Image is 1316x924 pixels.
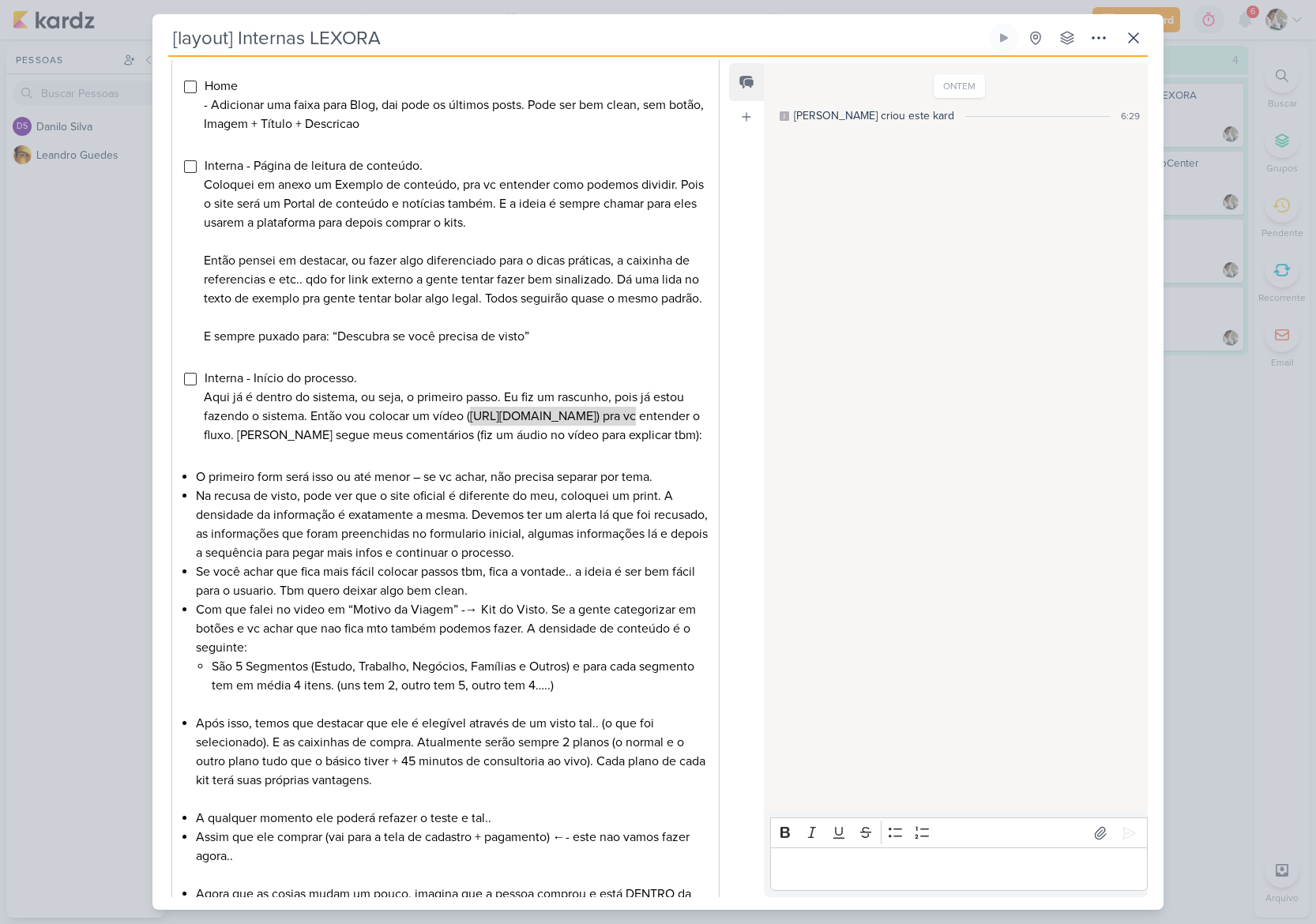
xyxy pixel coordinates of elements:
div: [PERSON_NAME] criou este kard [794,107,954,124]
li: Agora que as cosias mudam um pouco, imagina que a pessoa comprou e está DENTRO da sua CONTA. Entã... [196,885,711,922]
li: O primeiro form será isso ou até menor – se vc achar, não precisa separar por tema. [196,468,711,486]
li: Assim que ele comprar (vai para a tela de cadastro + pagamento) ←- este nao vamos fazer agora.. [196,828,711,866]
div: 6:29 [1121,109,1140,123]
div: Ligar relógio [998,32,1010,44]
li: Na recusa de visto, pode ver que o site oficial é diferente do meu, coloquei um print. A densidad... [196,486,711,562]
li: São 5 Segmentos (Estudo, Trabalho, Negócios, Famílias e Outros) e para cada segmento tem em média... [212,657,711,695]
li: Se você achar que fica mais fácil colocar passos tbm, fica a vontade.. a ideia é ser bem fácil pa... [196,562,711,600]
div: Editor editing area: main [770,847,1148,891]
span: Home - Adicionar uma faixa para Blog, dai pode os últimos posts. Pode ser bem clean, sem botão, I... [204,78,704,132]
li: Com que falei no video em “Motivo da Viagem” -→ Kit do Visto. Se a gente categorizar em botões e ... [196,600,711,695]
li: Após isso, temos que destacar que ele é elegível através de um visto tal.. (o que foi selecionado... [196,714,711,790]
input: Kard Sem Título [168,24,987,52]
span: Interna - Início do processo. Aqui já é dentro do sistema, ou seja, o primeiro passo. Eu fiz um r... [204,370,702,462]
div: Editor toolbar [770,817,1148,848]
li: A qualquer momento ele poderá refazer o teste e tal.. [196,809,711,828]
